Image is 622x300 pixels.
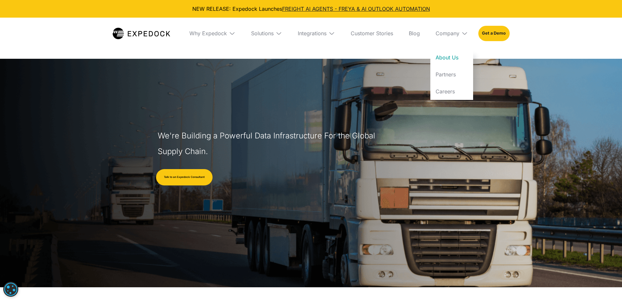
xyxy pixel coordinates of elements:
a: Get a Demo [478,26,509,41]
a: Partners [430,66,473,83]
div: NEW RELEASE: Expedock Launches [5,5,617,12]
div: Solutions [251,30,274,37]
a: FREIGHT AI AGENTS - FREYA & AI OUTLOOK AUTOMATION [282,6,430,12]
div: Solutions [246,18,287,49]
div: Why Expedock [184,18,241,49]
a: Blog [404,18,425,49]
div: 聊天小组件 [589,269,622,300]
div: Why Expedock [189,30,227,37]
h1: We're Building a Powerful Data Infrastructure For the Global Supply Chain. [158,128,378,159]
a: Careers [430,83,473,100]
div: Integrations [298,30,327,37]
div: Company [436,30,459,37]
iframe: Chat Widget [589,269,622,300]
a: Customer Stories [345,18,398,49]
a: Talk to an Expedock Consultant [156,169,213,185]
nav: Company [430,49,473,100]
div: Company [430,18,473,49]
div: Integrations [293,18,340,49]
a: About Us [430,49,473,66]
